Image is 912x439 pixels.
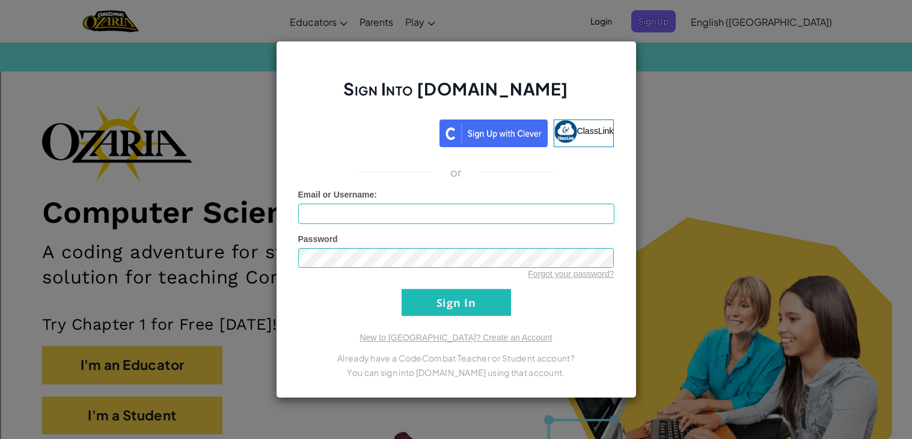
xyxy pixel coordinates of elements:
div: Options [5,48,907,59]
span: ClassLink [577,126,614,135]
p: You can sign into [DOMAIN_NAME] using that account. [298,365,614,380]
span: Password [298,234,338,244]
div: Sort A > Z [5,5,907,16]
div: Move To ... [5,80,907,91]
div: Sort New > Old [5,16,907,26]
div: Sign out [5,59,907,70]
span: Email or Username [298,190,375,199]
div: Delete [5,37,907,48]
div: Move To ... [5,26,907,37]
p: or [450,165,462,180]
img: classlink-logo-small.png [554,120,577,143]
label: : [298,189,378,201]
p: Already have a CodeCombat Teacher or Student account? [298,351,614,365]
div: Rename [5,70,907,80]
iframe: Sign in with Google Button [292,118,439,145]
input: Sign In [402,289,511,316]
a: Forgot your password? [528,269,614,279]
h2: Sign Into [DOMAIN_NAME] [298,77,614,112]
a: New to [GEOGRAPHIC_DATA]? Create an Account [360,333,552,342]
img: clever_sso_button@2x.png [439,120,548,147]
